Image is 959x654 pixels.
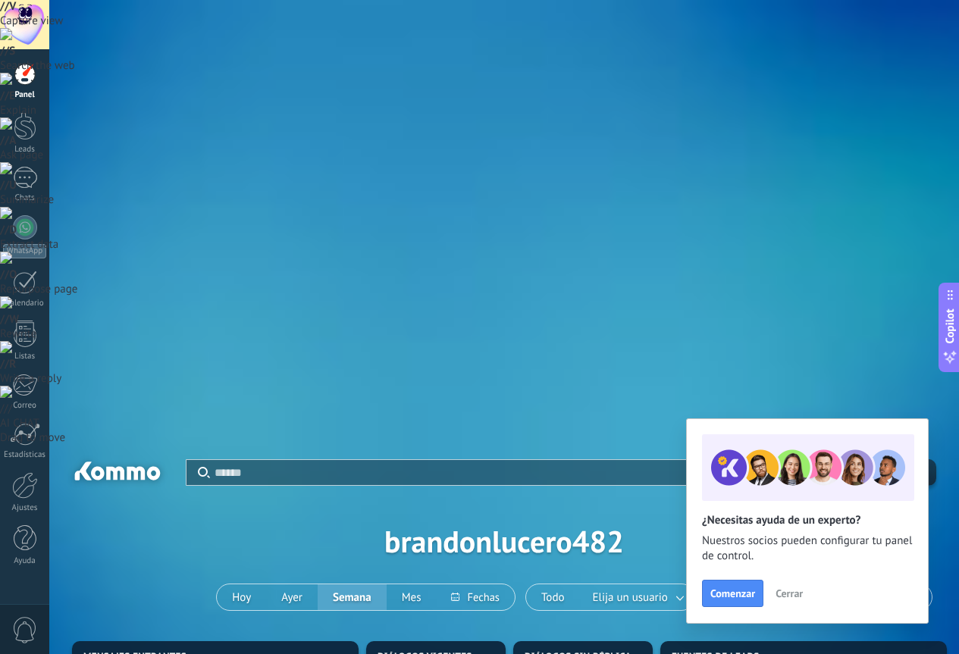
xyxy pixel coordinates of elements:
div: Estadísticas [3,450,47,460]
button: Mes [387,584,437,610]
button: Hoy [217,584,266,610]
span: Nuestros socios pueden configurar tu panel de control. [702,534,913,564]
span: Cerrar [776,588,803,599]
button: Fechas [436,584,514,610]
button: Todo [526,584,580,610]
div: Ajustes [3,503,47,513]
button: Semana [318,584,387,610]
h2: ¿Necesitas ayuda de un experto? [702,513,913,527]
span: Comenzar [710,588,755,599]
button: Comenzar [702,580,763,607]
button: Cerrar [769,582,810,605]
div: Ayuda [3,556,47,566]
span: Elija un usuario [590,587,671,608]
button: Ayer [266,584,318,610]
button: Elija un usuario [580,584,694,610]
